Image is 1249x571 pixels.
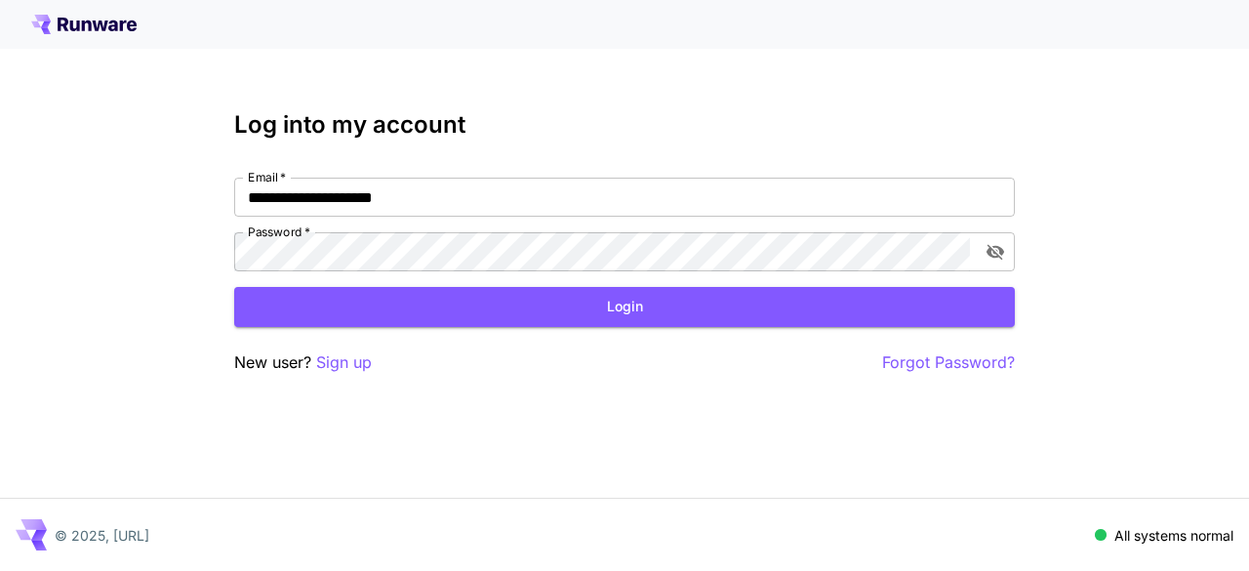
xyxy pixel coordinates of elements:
[234,287,1015,327] button: Login
[316,350,372,375] button: Sign up
[248,169,286,185] label: Email
[55,525,149,546] p: © 2025, [URL]
[234,111,1015,139] h3: Log into my account
[248,224,310,240] label: Password
[1114,525,1233,546] p: All systems normal
[882,350,1015,375] button: Forgot Password?
[978,234,1013,269] button: toggle password visibility
[234,350,372,375] p: New user?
